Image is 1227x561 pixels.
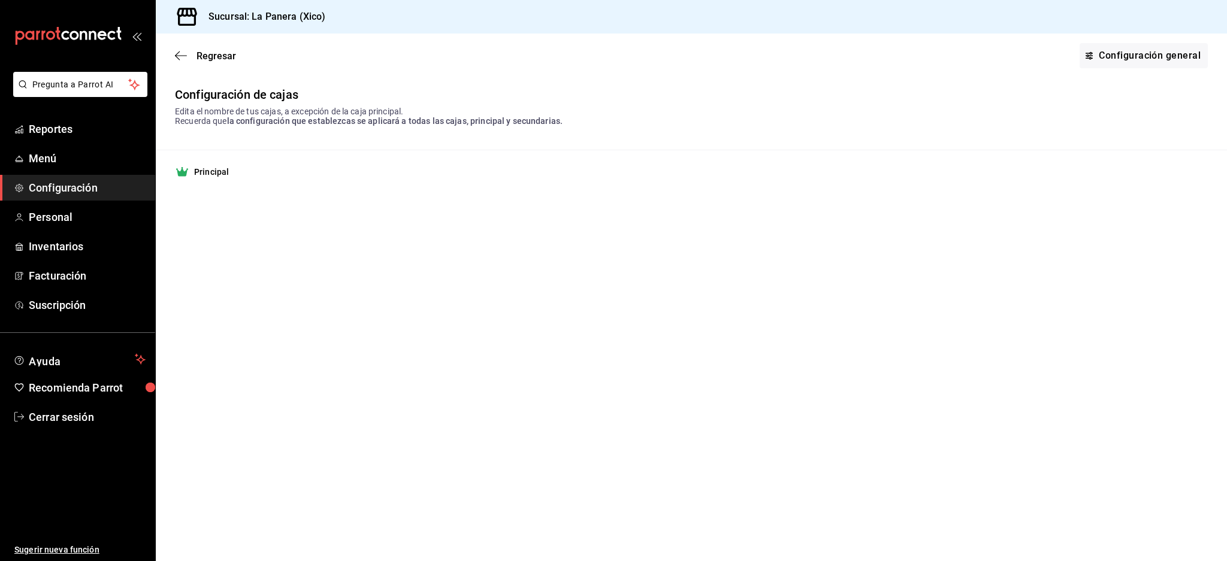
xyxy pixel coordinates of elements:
[194,166,229,178] strong: Principal
[14,544,146,556] span: Sugerir nueva función
[227,116,563,126] span: la configuración que establezcas se aplicará a todas las cajas, principal y secundarias.
[175,87,1208,102] div: Configuración de cajas
[29,352,130,366] span: Ayuda
[29,209,146,225] span: Personal
[132,31,141,41] button: open_drawer_menu
[29,180,146,196] span: Configuración
[29,121,146,137] span: Reportes
[197,50,236,62] span: Regresar
[29,268,146,284] span: Facturación
[29,297,146,313] span: Suscripción
[175,50,236,62] button: Regresar
[29,238,146,254] span: Inventarios
[29,380,146,396] span: Recomienda Parrot
[8,87,147,99] a: Pregunta a Parrot AI
[1080,43,1208,68] a: Configuración general
[29,150,146,166] span: Menú
[32,78,129,91] span: Pregunta a Parrot AI
[29,409,146,425] span: Cerrar sesión
[13,72,147,97] button: Pregunta a Parrot AI
[175,107,1208,126] div: Edita el nombre de tus cajas, a excepción de la caja principal. Recuerda que
[199,10,325,24] h3: Sucursal: La Panera (Xico)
